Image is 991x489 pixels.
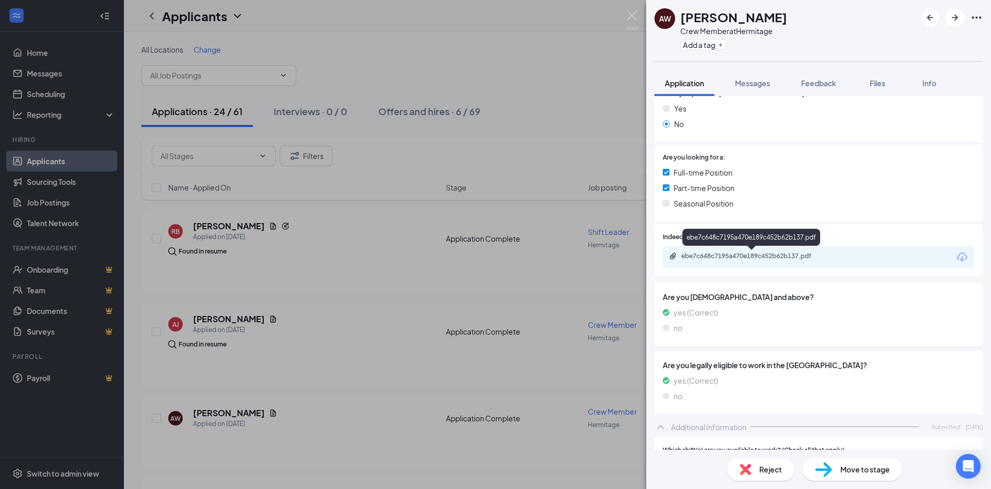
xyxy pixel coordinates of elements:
[663,232,708,242] span: Indeed Resume
[966,422,983,431] span: [DATE]
[674,182,734,194] span: Part-time Position
[970,11,983,24] svg: Ellipses
[674,307,718,318] span: yes (Correct)
[840,464,890,475] span: Move to stage
[674,390,682,402] span: no
[949,11,961,24] svg: ArrowRight
[924,11,936,24] svg: ArrowLeftNew
[659,13,671,24] div: AW
[669,252,836,262] a: Paperclipebe7c648c7195a470e189c452b62b137.pdf
[801,78,836,88] span: Feedback
[932,422,962,431] span: Submitted:
[680,8,787,26] h1: [PERSON_NAME]
[946,8,964,27] button: ArrowRight
[665,78,704,88] span: Application
[674,167,732,178] span: Full-time Position
[674,103,686,114] span: Yes
[663,446,844,455] span: Which shift(s) are you available to work? (Check all that apply)
[669,252,677,260] svg: Paperclip
[680,26,787,36] div: Crew Member at Hermitage
[681,252,826,260] div: ebe7c648c7195a470e189c452b62b137.pdf
[674,198,733,209] span: Seasonal Position
[956,454,981,479] div: Open Intercom Messenger
[735,78,770,88] span: Messages
[663,359,974,371] span: Are you legally eligible to work in the [GEOGRAPHIC_DATA]?
[870,78,885,88] span: Files
[674,375,718,386] span: yes (Correct)
[717,42,724,48] svg: Plus
[663,153,725,163] span: Are you looking for a:
[759,464,782,475] span: Reject
[921,8,939,27] button: ArrowLeftNew
[680,39,726,50] button: PlusAdd a tag
[671,422,746,432] div: Additional Information
[674,322,682,334] span: no
[674,118,684,130] span: No
[922,78,936,88] span: Info
[682,229,820,246] div: ebe7c648c7195a470e189c452b62b137.pdf
[654,421,667,433] svg: ChevronUp
[663,291,974,303] span: Are you [DEMOGRAPHIC_DATA] and above?
[956,251,968,263] svg: Download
